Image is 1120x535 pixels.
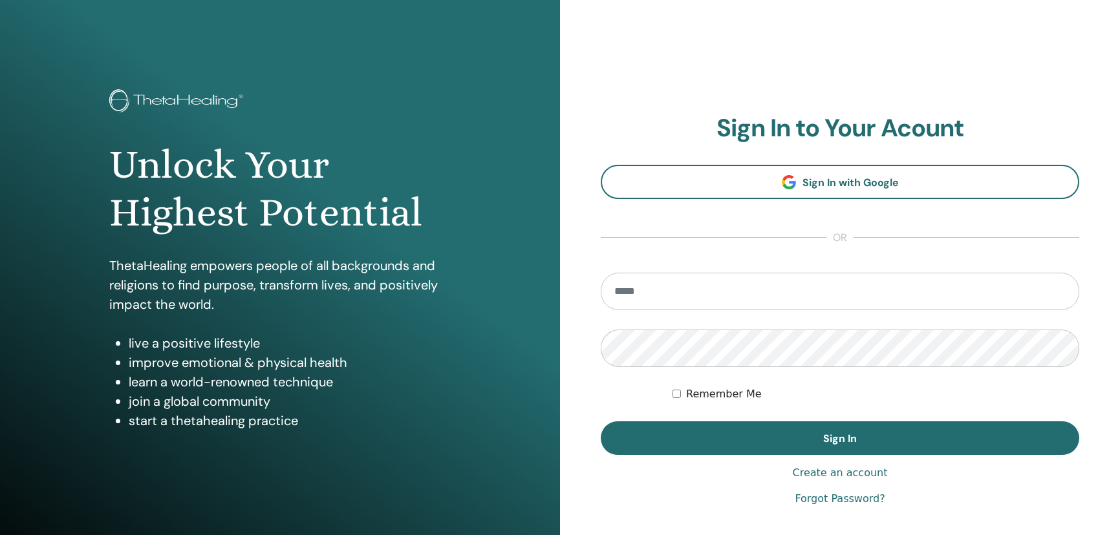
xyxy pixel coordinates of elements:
[795,491,885,507] a: Forgot Password?
[601,421,1079,455] button: Sign In
[601,114,1079,143] h2: Sign In to Your Acount
[802,176,899,189] span: Sign In with Google
[129,372,450,392] li: learn a world-renowned technique
[792,465,887,481] a: Create an account
[129,353,450,372] li: improve emotional & physical health
[673,386,1079,402] div: Keep me authenticated indefinitely or until I manually logout
[686,386,762,402] label: Remember Me
[129,411,450,430] li: start a thetahealing practice
[109,141,450,237] h1: Unlock Your Highest Potential
[129,392,450,411] li: join a global community
[823,432,857,445] span: Sign In
[129,333,450,353] li: live a positive lifestyle
[601,165,1079,199] a: Sign In with Google
[826,230,854,246] span: or
[109,256,450,314] p: ThetaHealing empowers people of all backgrounds and religions to find purpose, transform lives, a...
